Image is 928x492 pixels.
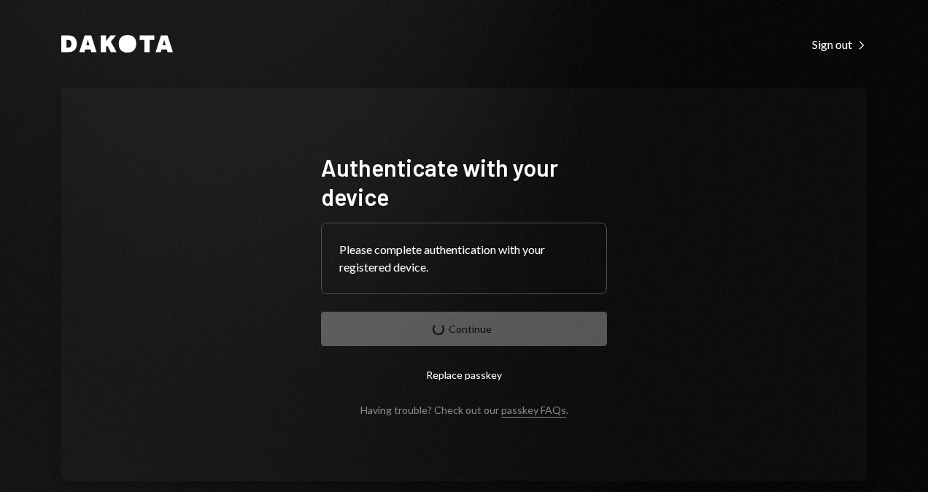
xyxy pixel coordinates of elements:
button: Replace passkey [321,358,607,392]
a: Sign out [812,36,867,52]
div: Please complete authentication with your registered device. [339,241,589,276]
div: Having trouble? Check out our . [360,404,568,416]
div: Sign out [812,37,867,52]
a: passkey FAQs [501,404,566,418]
h1: Authenticate with your device [321,153,607,211]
